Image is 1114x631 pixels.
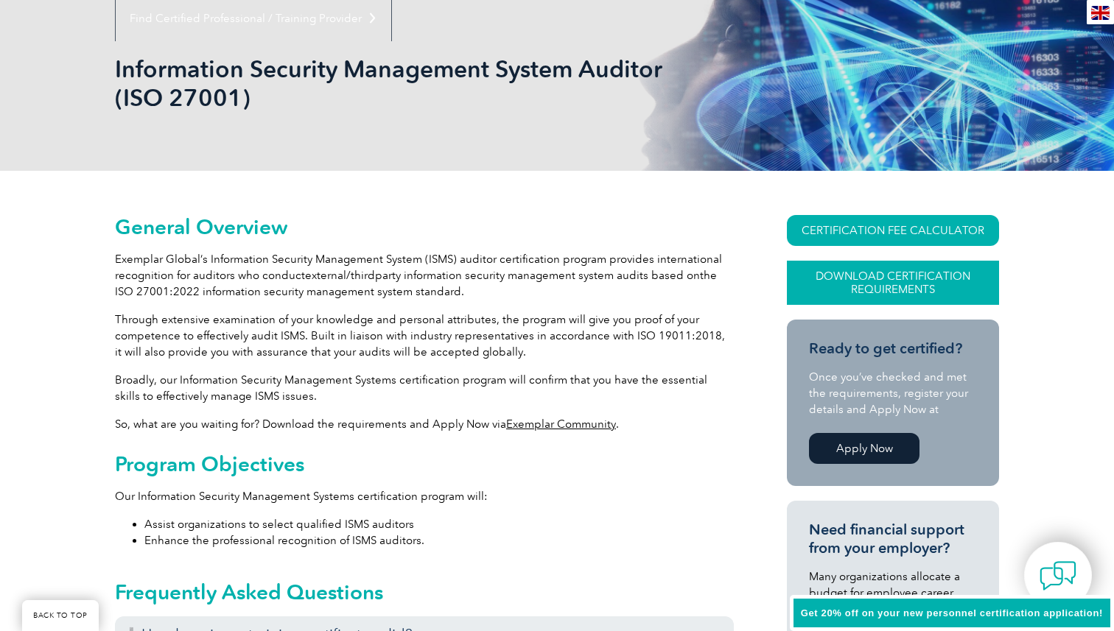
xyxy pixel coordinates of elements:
p: Broadly, our Information Security Management Systems certification program will confirm that you ... [115,372,734,404]
h3: Need financial support from your employer? [809,521,977,557]
span: party information security management system audits based on [375,269,700,282]
span: Get 20% off on your new personnel certification application! [801,607,1103,618]
a: BACK TO TOP [22,600,99,631]
h2: Frequently Asked Questions [115,580,734,604]
a: Apply Now [809,433,919,464]
p: Our Information Security Management Systems certification program will: [115,488,734,504]
img: contact-chat.png [1040,557,1076,594]
img: en [1091,6,1110,20]
h1: Information Security Management System Auditor (ISO 27001) [115,54,681,112]
p: So, what are you waiting for? Download the requirements and Apply Now via . [115,416,734,432]
p: Through extensive examination of your knowledge and personal attributes, the program will give yo... [115,311,734,360]
li: Enhance the professional recognition of ISMS auditors. [144,532,734,549]
span: external/third [305,269,375,282]
p: Once you’ve checked and met the requirements, register your details and Apply Now at [809,369,977,417]
a: CERTIFICATION FEE CALCULATOR [787,215,999,246]
a: Download Certification Requirements [787,261,999,305]
h3: Ready to get certified? [809,339,977,358]
h2: General Overview [115,215,734,239]
a: Exemplar Community [506,417,616,431]
h2: Program Objectives [115,452,734,476]
p: Exemplar Global’s Information Security Management System (ISMS) auditor certification program pro... [115,251,734,300]
li: Assist organizations to select qualified ISMS auditors [144,516,734,532]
